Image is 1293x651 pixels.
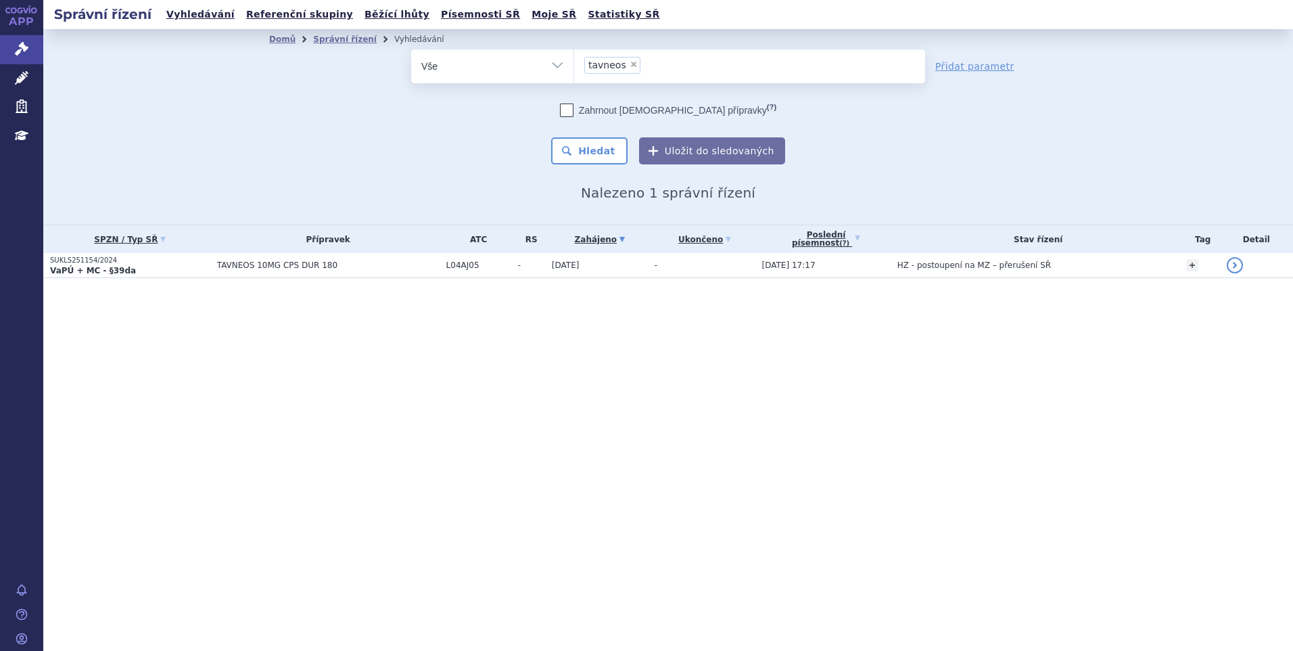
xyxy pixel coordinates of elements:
[210,225,440,253] th: Přípravek
[762,225,891,253] a: Poslednípísemnost(?)
[588,60,626,70] span: tavneos
[1179,225,1220,253] th: Tag
[897,261,1051,270] span: HZ - postoupení na MZ – přerušení SŘ
[630,60,638,68] span: ×
[50,230,210,249] a: SPZN / Typ SŘ
[440,225,511,253] th: ATC
[552,230,648,249] a: Zahájeno
[313,35,377,44] a: Správní řízení
[217,261,440,270] span: TAVNEOS 10MG CPS DUR 180
[560,104,776,117] label: Zahrnout [DEMOGRAPHIC_DATA] přípravky
[511,225,545,253] th: RS
[551,137,628,164] button: Hledat
[242,5,357,24] a: Referenční skupiny
[43,5,162,24] h2: Správní řízení
[1220,225,1293,253] th: Detail
[1227,257,1243,273] a: detail
[655,261,657,270] span: -
[446,261,511,270] span: L04AJ05
[360,5,433,24] a: Běžící lhůty
[1186,259,1198,271] a: +
[50,256,210,265] p: SUKLS251154/2024
[935,60,1014,73] a: Přidat parametr
[644,56,652,73] input: tavneos
[584,5,663,24] a: Statistiky SŘ
[639,137,785,164] button: Uložit do sledovaných
[655,230,755,249] a: Ukončeno
[762,261,816,270] span: [DATE] 17:17
[162,5,239,24] a: Vyhledávání
[839,240,849,248] abbr: (?)
[269,35,296,44] a: Domů
[50,266,136,275] strong: VaPÚ + MC - §39da
[437,5,524,24] a: Písemnosti SŘ
[767,103,776,112] abbr: (?)
[518,261,545,270] span: -
[552,261,580,270] span: [DATE]
[581,185,755,201] span: Nalezeno 1 správní řízení
[891,225,1179,253] th: Stav řízení
[394,29,462,49] li: Vyhledávání
[527,5,580,24] a: Moje SŘ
